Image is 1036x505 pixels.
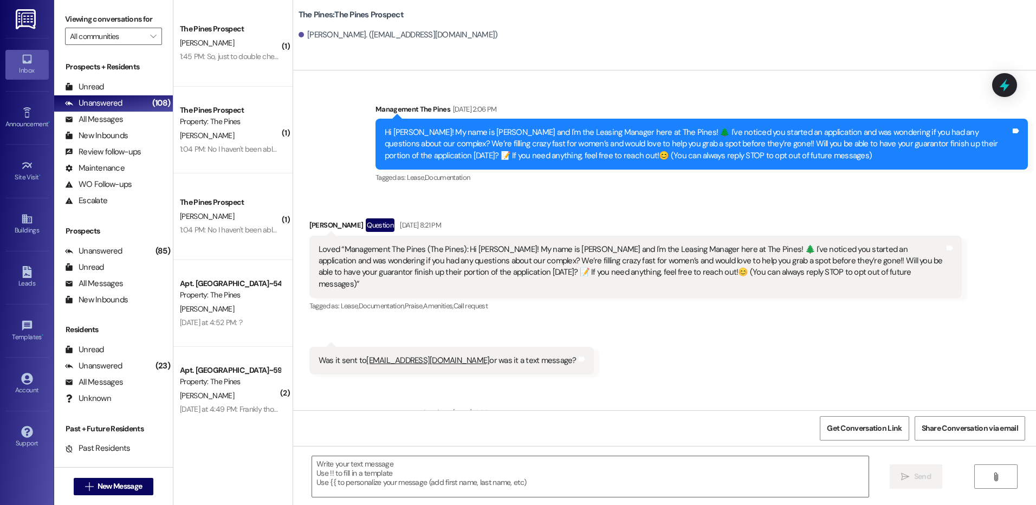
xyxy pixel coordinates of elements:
[397,219,441,231] div: [DATE] 8:21 PM
[65,459,138,470] div: Future Residents
[65,377,123,388] div: All Messages
[65,81,104,93] div: Unread
[180,404,405,414] div: [DATE] at 4:49 PM: Frankly those that have shown interest don't respond
[5,370,49,399] a: Account
[65,11,162,28] label: Viewing conversations for
[65,130,128,141] div: New Inbounds
[180,197,280,208] div: The Pines Prospect
[299,29,498,41] div: [PERSON_NAME]. ([EMAIL_ADDRESS][DOMAIN_NAME])
[180,211,234,221] span: [PERSON_NAME]
[65,360,122,372] div: Unanswered
[180,278,280,289] div: Apt. [GEOGRAPHIC_DATA]~54~C, 1 The Pines (Men's) South
[375,170,1028,185] div: Tagged as:
[65,393,111,404] div: Unknown
[425,173,470,182] span: Documentation
[366,218,394,232] div: Question
[180,289,280,301] div: Property: The Pines
[153,243,173,260] div: (85)
[901,472,909,481] i: 
[180,365,280,376] div: Apt. [GEOGRAPHIC_DATA]~59~B, 1 The Pines (Men's) South
[319,355,577,366] div: Was it sent to or was it a text message?
[16,9,38,29] img: ResiDesk Logo
[180,225,323,235] div: 1:04 PM: No I haven't been able to find anyone
[180,131,234,140] span: [PERSON_NAME]
[827,423,902,434] span: Get Conversation Link
[375,103,1028,119] div: Management The Pines
[54,225,173,237] div: Prospects
[180,105,280,116] div: The Pines Prospect
[180,376,280,387] div: Property: The Pines
[407,173,425,182] span: Lease ,
[65,294,128,306] div: New Inbounds
[5,263,49,292] a: Leads
[65,179,132,190] div: WO Follow-ups
[820,416,909,441] button: Get Conversation Link
[385,127,1011,161] div: Hi [PERSON_NAME]! My name is [PERSON_NAME] and I'm the Leasing Manager here at The Pines! 🌲 I've ...
[359,301,405,310] span: Documentation ,
[180,38,234,48] span: [PERSON_NAME]
[150,95,173,112] div: (108)
[70,28,145,45] input: All communities
[5,210,49,239] a: Buildings
[5,157,49,186] a: Site Visit •
[5,423,49,452] a: Support
[366,355,489,366] a: [EMAIL_ADDRESS][DOMAIN_NAME]
[309,298,962,314] div: Tagged as:
[319,244,944,290] div: Loved “Management The Pines (The Pines): Hi [PERSON_NAME]! My name is [PERSON_NAME] and I'm the L...
[180,391,234,400] span: [PERSON_NAME]
[48,119,50,126] span: •
[153,358,173,374] div: (23)
[5,316,49,346] a: Templates •
[922,423,1018,434] span: Share Conversation via email
[341,301,359,310] span: Lease ,
[54,324,173,335] div: Residents
[450,407,500,418] div: [DATE] 10:38 AM
[65,344,104,355] div: Unread
[890,464,942,489] button: Send
[5,50,49,79] a: Inbox
[180,116,280,127] div: Property: The Pines
[180,144,323,154] div: 1:04 PM: No I haven't been able to find anyone
[65,195,107,206] div: Escalate
[42,332,43,339] span: •
[65,163,125,174] div: Maintenance
[914,471,931,482] span: Send
[74,478,154,495] button: New Message
[180,51,514,61] div: 1:45 PM: So, just to double check, he is paying for the premium apartment? Sorry for all the ques...
[65,245,122,257] div: Unanswered
[54,61,173,73] div: Prospects + Residents
[65,262,104,273] div: Unread
[39,172,41,179] span: •
[85,482,93,491] i: 
[454,301,488,310] span: Call request
[375,407,1028,422] div: Management The Pines
[450,103,497,115] div: [DATE] 2:06 PM
[405,301,423,310] span: Praise ,
[65,98,122,109] div: Unanswered
[180,318,242,327] div: [DATE] at 4:52 PM: ?
[423,301,454,310] span: Amenities ,
[180,23,280,35] div: The Pines Prospect
[98,481,142,492] span: New Message
[992,472,1000,481] i: 
[299,9,404,21] b: The Pines: The Pines Prospect
[65,114,123,125] div: All Messages
[65,146,141,158] div: Review follow-ups
[309,218,962,236] div: [PERSON_NAME]
[65,443,131,454] div: Past Residents
[54,423,173,435] div: Past + Future Residents
[65,278,123,289] div: All Messages
[150,32,156,41] i: 
[180,304,234,314] span: [PERSON_NAME]
[915,416,1025,441] button: Share Conversation via email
